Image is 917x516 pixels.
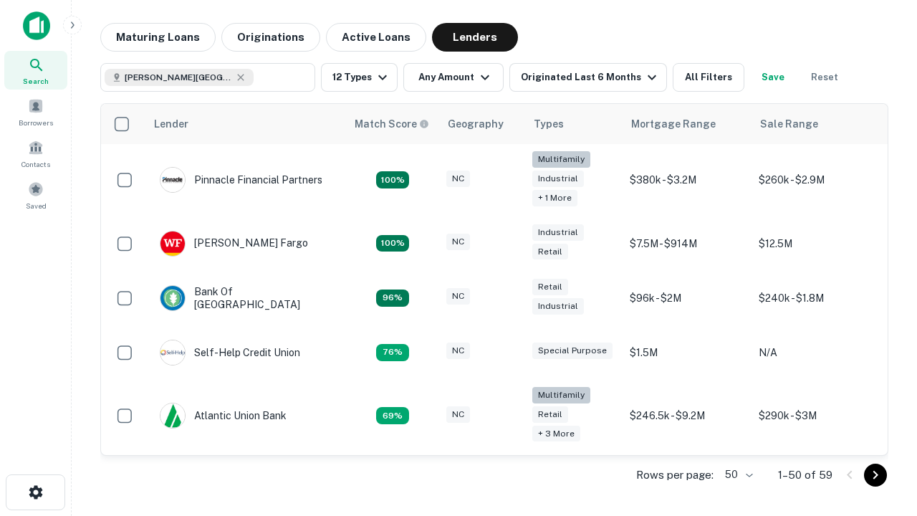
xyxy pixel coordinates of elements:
img: picture [160,403,185,428]
td: $260k - $2.9M [752,144,880,216]
div: NC [446,234,470,250]
button: Originations [221,23,320,52]
p: Rows per page: [636,467,714,484]
div: Multifamily [532,387,590,403]
div: 50 [719,464,755,485]
span: Contacts [21,158,50,170]
a: Search [4,51,67,90]
iframe: Chat Widget [845,355,917,424]
p: 1–50 of 59 [778,467,832,484]
td: $246.5k - $9.2M [623,380,752,452]
div: Industrial [532,224,584,241]
div: Matching Properties: 10, hasApolloMatch: undefined [376,407,409,424]
div: Matching Properties: 15, hasApolloMatch: undefined [376,235,409,252]
td: N/A [752,325,880,380]
td: $290k - $3M [752,380,880,452]
img: picture [160,340,185,365]
a: Contacts [4,134,67,173]
td: $240k - $1.8M [752,271,880,325]
th: Types [525,104,623,144]
div: + 3 more [532,426,580,442]
div: Retail [532,279,568,295]
button: Maturing Loans [100,23,216,52]
div: Sale Range [760,115,818,133]
a: Borrowers [4,92,67,131]
div: Retail [532,244,568,260]
div: Capitalize uses an advanced AI algorithm to match your search with the best lender. The match sco... [355,116,429,132]
img: picture [160,168,185,192]
span: Saved [26,200,47,211]
div: NC [446,343,470,359]
div: NC [446,406,470,423]
div: NC [446,288,470,305]
img: picture [160,286,185,310]
div: Matching Properties: 14, hasApolloMatch: undefined [376,290,409,307]
span: Borrowers [19,117,53,128]
div: Geography [448,115,504,133]
td: $7.5M - $914M [623,216,752,271]
div: Types [534,115,564,133]
div: Industrial [532,298,584,315]
button: Lenders [432,23,518,52]
th: Sale Range [752,104,880,144]
span: [PERSON_NAME][GEOGRAPHIC_DATA], [GEOGRAPHIC_DATA] [125,71,232,84]
img: picture [160,231,185,256]
div: Bank Of [GEOGRAPHIC_DATA] [160,285,332,311]
div: Originated Last 6 Months [521,69,661,86]
div: Pinnacle Financial Partners [160,167,322,193]
div: Lender [154,115,188,133]
button: 12 Types [321,63,398,92]
div: Self-help Credit Union [160,340,300,365]
span: Search [23,75,49,87]
div: NC [446,171,470,187]
div: Matching Properties: 26, hasApolloMatch: undefined [376,171,409,188]
div: + 1 more [532,190,577,206]
th: Mortgage Range [623,104,752,144]
img: capitalize-icon.png [23,11,50,40]
div: Retail [532,406,568,423]
th: Geography [439,104,525,144]
div: Matching Properties: 11, hasApolloMatch: undefined [376,344,409,361]
button: All Filters [673,63,744,92]
div: Industrial [532,171,584,187]
button: Go to next page [864,464,887,487]
div: [PERSON_NAME] Fargo [160,231,308,257]
td: $96k - $2M [623,271,752,325]
div: Mortgage Range [631,115,716,133]
td: $12.5M [752,216,880,271]
div: Atlantic Union Bank [160,403,287,429]
h6: Match Score [355,116,426,132]
div: Special Purpose [532,343,613,359]
td: $380k - $3.2M [623,144,752,216]
div: Multifamily [532,151,590,168]
button: Any Amount [403,63,504,92]
button: Save your search to get updates of matches that match your search criteria. [750,63,796,92]
button: Originated Last 6 Months [509,63,667,92]
button: Active Loans [326,23,426,52]
a: Saved [4,176,67,214]
th: Capitalize uses an advanced AI algorithm to match your search with the best lender. The match sco... [346,104,439,144]
td: $1.5M [623,325,752,380]
button: Reset [802,63,848,92]
th: Lender [145,104,346,144]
